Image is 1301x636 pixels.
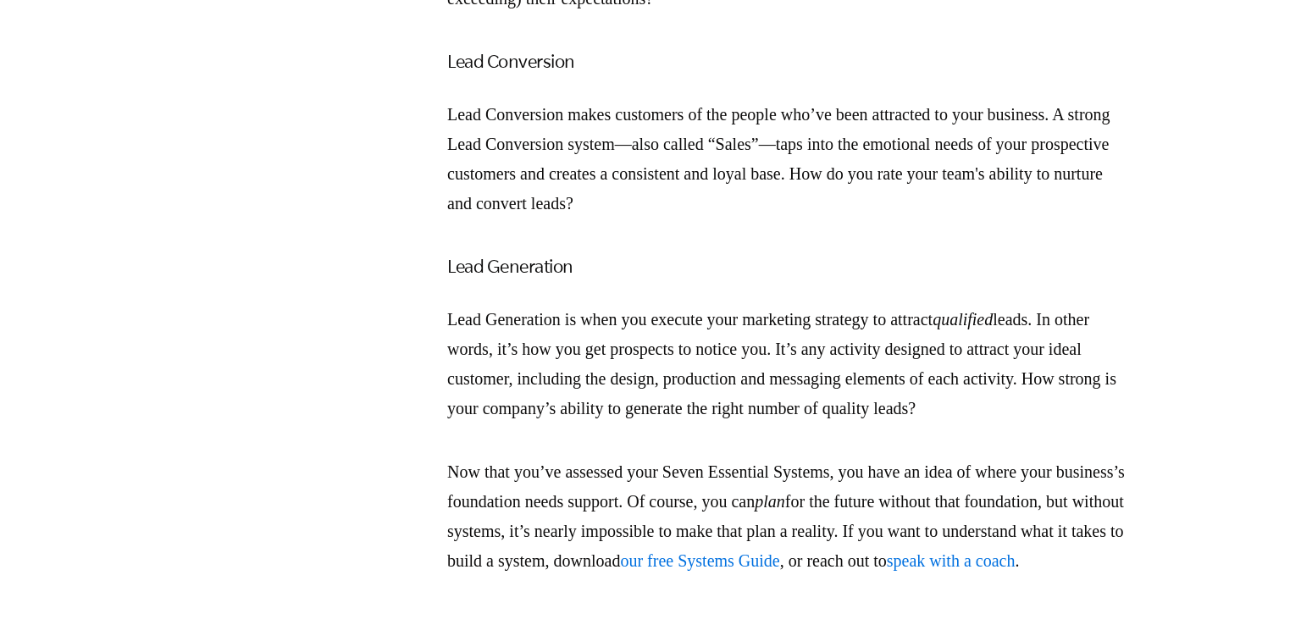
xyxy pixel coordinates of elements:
[933,310,993,329] em: qualified
[447,457,1125,576] p: Now that you’ve assessed your Seven Essential Systems, you have an idea of where your business’s ...
[755,492,785,511] em: plan
[447,305,1125,423] p: Lead Generation is when you execute your marketing strategy to attract leads. In other words, it’...
[447,252,1125,279] h3: Lead Generation
[887,551,1016,570] a: speak with a coach
[447,47,1125,75] h3: Lead Conversion
[447,100,1125,218] p: Lead Conversion makes customers of the people who’ve been attracted to your business. A strong Le...
[620,551,779,570] a: our free Systems Guide
[1216,555,1301,636] iframe: Chat Widget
